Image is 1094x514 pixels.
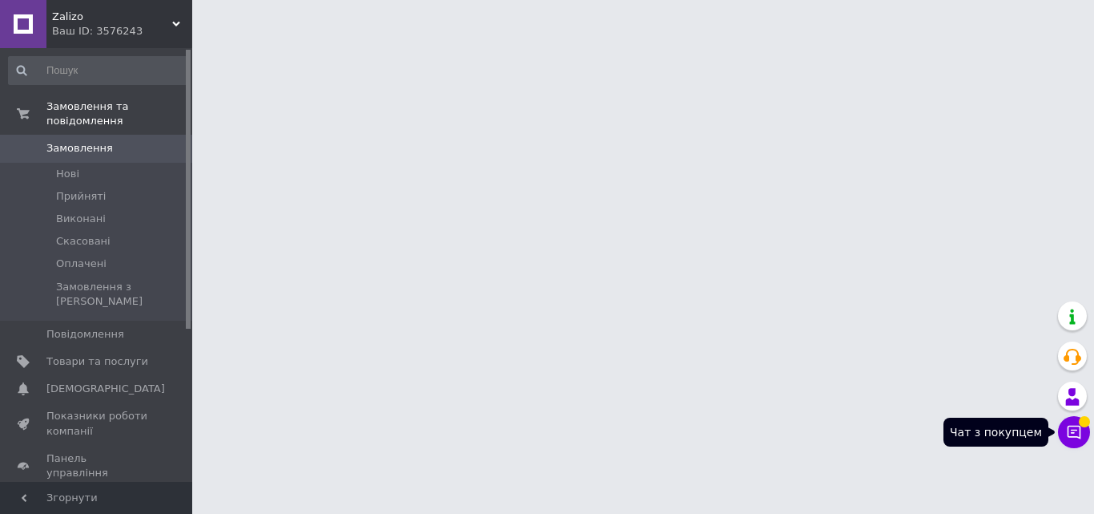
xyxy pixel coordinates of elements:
[52,10,172,24] span: Zalizo
[46,99,192,128] span: Замовлення та повідомлення
[46,451,148,480] span: Панель управління
[56,257,107,271] span: Оплачені
[46,382,165,396] span: [DEMOGRAPHIC_DATA]
[46,354,148,369] span: Товари та послуги
[46,327,124,342] span: Повідомлення
[8,56,189,85] input: Пошук
[46,409,148,438] span: Показники роботи компанії
[1058,416,1090,448] button: Чат з покупцем
[943,418,1048,447] div: Чат з покупцем
[56,280,187,309] span: Замовлення з [PERSON_NAME]
[56,167,79,181] span: Нові
[46,141,113,156] span: Замовлення
[56,212,106,226] span: Виконані
[56,234,111,249] span: Скасовані
[52,24,192,38] div: Ваш ID: 3576243
[56,189,106,204] span: Прийняті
